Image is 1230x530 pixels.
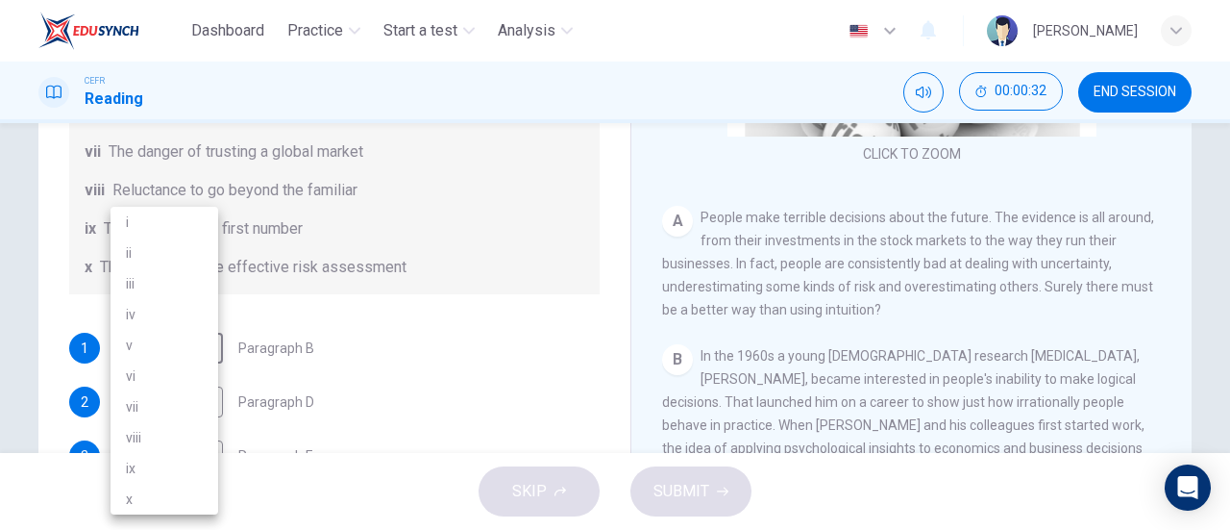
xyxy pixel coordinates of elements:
[111,422,218,453] li: viii
[111,268,218,299] li: iii
[111,207,218,238] li: i
[111,391,218,422] li: vii
[1165,465,1211,511] div: Open Intercom Messenger
[111,361,218,391] li: vi
[111,453,218,484] li: ix
[111,238,218,268] li: ii
[111,299,218,330] li: iv
[111,330,218,361] li: v
[111,484,218,515] li: x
